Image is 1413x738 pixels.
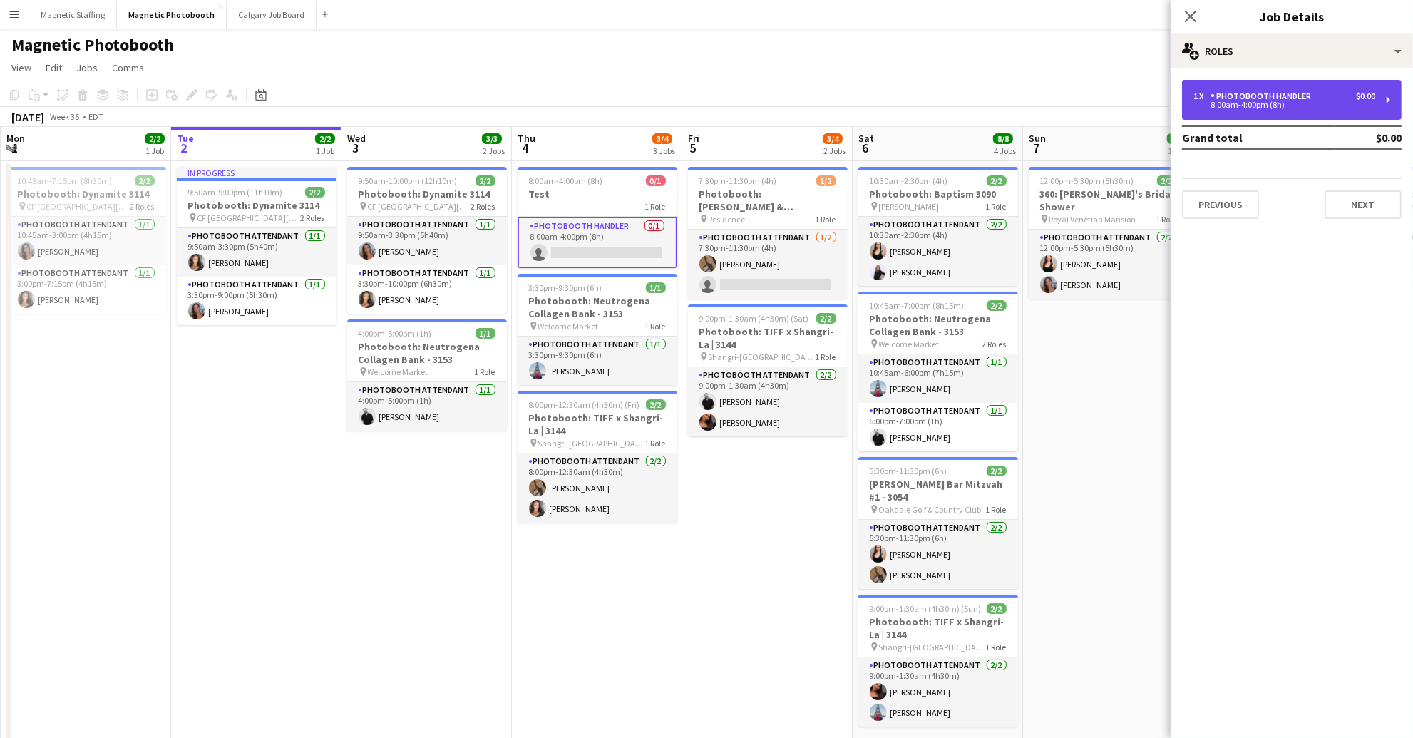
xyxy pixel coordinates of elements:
[987,466,1007,476] span: 2/2
[709,214,746,225] span: Residence
[816,352,836,362] span: 1 Role
[823,133,843,144] span: 3/4
[688,132,699,145] span: Fri
[359,328,432,339] span: 4:00pm-5:00pm (1h)
[646,282,666,293] span: 1/1
[11,110,44,124] div: [DATE]
[518,274,677,385] app-job-card: 3:30pm-9:30pm (6h)1/1Photobooth: Neutrogena Collagen Bank - 3153 Welcome Market1 RolePhotobooth A...
[858,354,1018,403] app-card-role: Photobooth Attendant1/110:45am-6:00pm (7h15m)[PERSON_NAME]
[688,188,848,213] h3: Photobooth: [PERSON_NAME] & [PERSON_NAME] Wedding 3171
[6,188,166,200] h3: Photobooth: Dynamite 3114
[1193,91,1211,101] div: 1 x
[177,167,336,325] app-job-card: In progress9:50am-9:00pm (11h10m)2/2Photobooth: Dynamite 3114 CF [GEOGRAPHIC_DATA][PERSON_NAME]2 ...
[188,187,283,198] span: 9:50am-9:00pm (11h10m)
[879,339,940,349] span: Welcome Market
[11,34,174,56] h1: Magnetic Photobooth
[301,212,325,223] span: 2 Roles
[11,61,31,74] span: View
[1171,7,1413,26] h3: Job Details
[699,313,809,324] span: 9:00pm-1:30am (4h30m) (Sat)
[1211,91,1317,101] div: Photobooth Handler
[688,304,848,436] app-job-card: 9:00pm-1:30am (4h30m) (Sat)2/2Photobooth: TIFF x Shangri-La | 3144 Shangri-[GEOGRAPHIC_DATA]1 Rol...
[1029,167,1188,299] app-job-card: 12:00pm-5:30pm (5h30m)2/2360: [PERSON_NAME]'s Bridal Shower Royal Venetian Mansion1 RolePhotoboot...
[347,382,507,431] app-card-role: Photobooth Attendant1/14:00pm-5:00pm (1h)[PERSON_NAME]
[347,265,507,314] app-card-role: Photobooth Attendant1/13:30pm-10:00pm (6h30m)[PERSON_NAME]
[688,167,848,299] app-job-card: 7:30pm-11:30pm (4h)1/2Photobooth: [PERSON_NAME] & [PERSON_NAME] Wedding 3171 Residence1 RolePhoto...
[347,132,366,145] span: Wed
[476,175,495,186] span: 2/2
[646,175,666,186] span: 0/1
[6,217,166,265] app-card-role: Photobooth Attendant1/110:45am-3:00pm (4h15m)[PERSON_NAME]
[1168,145,1186,156] div: 1 Job
[6,132,25,145] span: Mon
[197,212,301,223] span: CF [GEOGRAPHIC_DATA][PERSON_NAME]
[368,367,428,377] span: Welcome Market
[1029,230,1188,299] app-card-role: Photobooth Attendant2/212:00pm-5:30pm (5h30m)[PERSON_NAME][PERSON_NAME]
[879,642,986,652] span: Shangri-[GEOGRAPHIC_DATA]
[870,603,982,614] span: 9:00pm-1:30am (4h30m) (Sun)
[135,175,155,186] span: 2/2
[347,340,507,366] h3: Photobooth: Neutrogena Collagen Bank - 3153
[993,133,1013,144] span: 8/8
[529,282,602,293] span: 3:30pm-9:30pm (6h)
[858,478,1018,503] h3: [PERSON_NAME] Bar Mitzvah #1 - 3054
[88,111,103,122] div: EDT
[518,453,677,523] app-card-role: Photobooth Attendant2/28:00pm-12:30am (4h30m)[PERSON_NAME][PERSON_NAME]
[688,230,848,299] app-card-role: Photobooth Attendant1/27:30pm-11:30pm (4h)[PERSON_NAME]
[858,132,874,145] span: Sat
[856,140,874,156] span: 6
[1182,190,1259,219] button: Previous
[112,61,144,74] span: Comms
[1325,190,1402,219] button: Next
[1157,175,1177,186] span: 2/2
[1182,126,1335,149] td: Grand total
[645,321,666,332] span: 1 Role
[1049,214,1136,225] span: Royal Venetian Mansion
[29,1,117,29] button: Magnetic Staffing
[515,140,535,156] span: 4
[858,167,1018,286] app-job-card: 10:30am-2:30pm (4h)2/2Photobooth: Baptism 3090 [PERSON_NAME]1 RolePhotobooth Attendant2/210:30am-...
[686,140,699,156] span: 5
[1356,91,1375,101] div: $0.00
[175,140,194,156] span: 2
[177,167,336,178] div: In progress
[305,187,325,198] span: 2/2
[347,167,507,314] div: 9:50am-10:00pm (12h10m)2/2Photobooth: Dynamite 3114 CF [GEOGRAPHIC_DATA][PERSON_NAME]2 RolesPhoto...
[1040,175,1134,186] span: 12:00pm-5:30pm (5h30m)
[645,438,666,449] span: 1 Role
[816,214,836,225] span: 1 Role
[699,175,777,186] span: 7:30pm-11:30pm (4h)
[518,167,677,268] div: 8:00am-4:00pm (8h)0/1Test1 RolePhotobooth Handler0/18:00am-4:00pm (8h)
[538,438,645,449] span: Shangri-[GEOGRAPHIC_DATA]
[858,595,1018,727] app-job-card: 9:00pm-1:30am (4h30m) (Sun)2/2Photobooth: TIFF x Shangri-La | 3144 Shangri-[GEOGRAPHIC_DATA]1 Rol...
[858,292,1018,451] app-job-card: 10:45am-7:00pm (8h15m)2/2Photobooth: Neutrogena Collagen Bank - 3153 Welcome Market2 RolesPhotobo...
[518,217,677,268] app-card-role: Photobooth Handler0/18:00am-4:00pm (8h)
[347,319,507,431] div: 4:00pm-5:00pm (1h)1/1Photobooth: Neutrogena Collagen Bank - 3153 Welcome Market1 RolePhotobooth A...
[858,217,1018,286] app-card-role: Photobooth Attendant2/210:30am-2:30pm (4h)[PERSON_NAME][PERSON_NAME]
[987,175,1007,186] span: 2/2
[879,201,940,212] span: [PERSON_NAME]
[688,325,848,351] h3: Photobooth: TIFF x Shangri-La | 3144
[986,504,1007,515] span: 1 Role
[858,457,1018,589] app-job-card: 5:30pm-11:30pm (6h)2/2[PERSON_NAME] Bar Mitzvah #1 - 3054 Oakdale Golf & Country Club1 RolePhotob...
[1171,34,1413,68] div: Roles
[6,58,37,77] a: View
[518,337,677,385] app-card-role: Photobooth Attendant1/13:30pm-9:30pm (6h)[PERSON_NAME]
[879,504,982,515] span: Oakdale Golf & Country Club
[518,411,677,437] h3: Photobooth: TIFF x Shangri-La | 3144
[987,300,1007,311] span: 2/2
[986,201,1007,212] span: 1 Role
[6,167,166,314] app-job-card: 10:45am-7:15pm (8h30m)2/2Photobooth: Dynamite 3114 CF [GEOGRAPHIC_DATA][PERSON_NAME]2 RolesPhotob...
[1027,140,1046,156] span: 7
[46,61,62,74] span: Edit
[870,300,965,311] span: 10:45am-7:00pm (8h15m)
[1156,214,1177,225] span: 1 Role
[518,391,677,523] app-job-card: 8:00pm-12:30am (4h30m) (Fri)2/2Photobooth: TIFF x Shangri-La | 3144 Shangri-[GEOGRAPHIC_DATA]1 Ro...
[823,145,846,156] div: 2 Jobs
[529,399,640,410] span: 8:00pm-12:30am (4h30m) (Fri)
[177,199,336,212] h3: Photobooth: Dynamite 3114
